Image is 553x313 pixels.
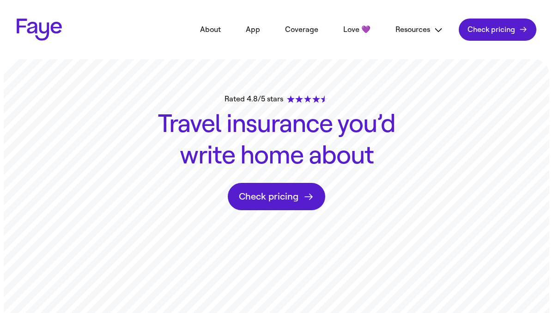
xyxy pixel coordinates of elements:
a: Love 💜 [334,19,380,40]
h1: Travel insurance you’d write home about [138,108,415,171]
a: App [237,19,269,40]
a: Check pricing [459,19,536,41]
a: Coverage [276,19,328,40]
a: Faye Logo [17,19,62,41]
a: Check pricing [228,183,325,210]
div: Rated 4.8/5 stars [225,94,328,105]
a: About [191,19,230,40]
button: Resources [386,19,452,40]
